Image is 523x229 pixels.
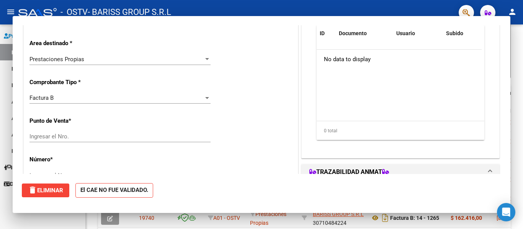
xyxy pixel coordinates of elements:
datatable-header-cell: ID [317,25,336,42]
mat-icon: menu [6,7,15,16]
span: A01 - OSTV [213,215,240,221]
p: Número [29,155,108,164]
span: Subido [446,30,463,36]
h1: TRAZABILIDAD ANMAT [309,167,389,177]
span: [DATE] [497,215,512,221]
strong: Factura B: 14 - 1265 [390,215,439,221]
datatable-header-cell: Usuario [393,25,443,42]
span: Factura B [29,94,54,101]
mat-icon: person [508,7,517,16]
span: - BARISS GROUP S.R.L [88,4,171,21]
datatable-header-cell: Subido [443,25,481,42]
p: Comprobante Tipo * [29,78,108,87]
i: Descargar documento [380,212,390,224]
mat-expansion-panel-header: TRAZABILIDAD ANMAT [302,164,499,180]
p: Area destinado * [29,39,108,48]
strong: $ 162.416,00 [451,215,482,221]
span: Eliminar [28,187,63,194]
span: BARISS GROUP S.R.L [313,211,364,217]
span: - OSTV [60,4,88,21]
span: Documento [339,30,367,36]
span: 19740 [139,215,154,221]
span: Prestadores / Proveedores [4,32,74,40]
datatable-header-cell: Acción [481,25,520,42]
span: Instructivos [4,163,39,172]
p: Punto de Venta [29,117,108,125]
div: 30710484224 [313,210,364,226]
mat-icon: delete [28,185,37,195]
datatable-header-cell: Documento [336,25,393,42]
strong: El CAE NO FUE VALIDADO. [75,183,153,198]
div: Open Intercom Messenger [497,203,515,221]
span: Datos de contacto [4,180,54,188]
div: No data to display [317,50,482,69]
span: Usuario [396,30,415,36]
span: ID [320,30,325,36]
button: Eliminar [22,184,69,197]
div: 0 total [317,121,484,140]
span: Prestaciones Propias [29,56,84,63]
